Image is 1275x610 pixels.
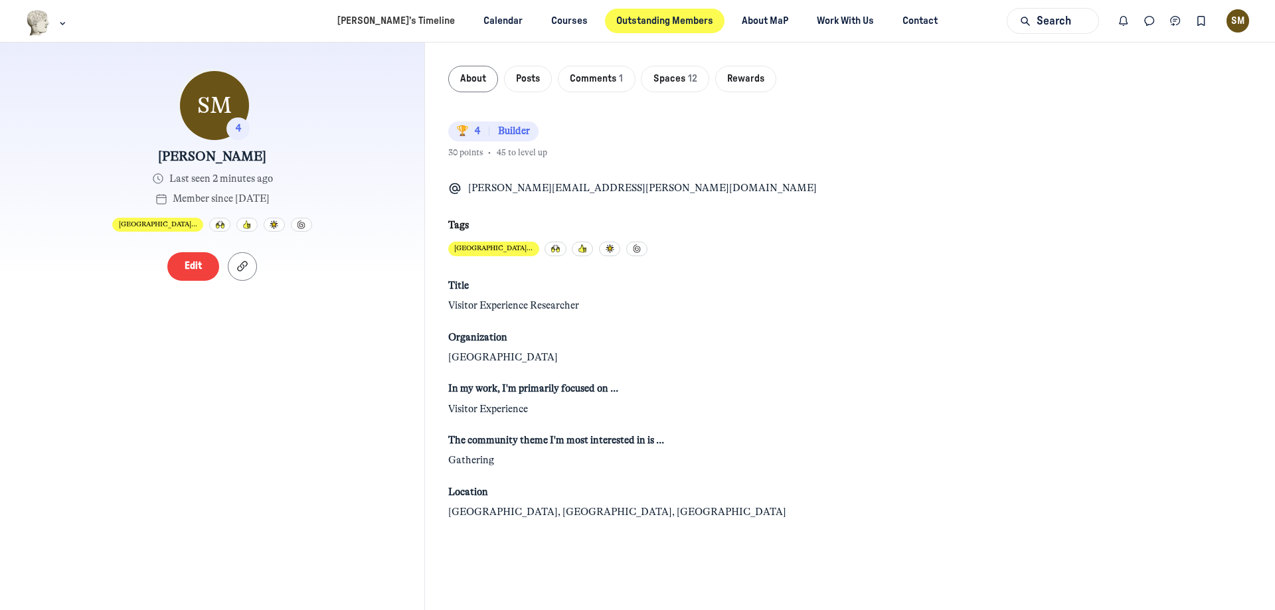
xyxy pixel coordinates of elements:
[448,218,1252,233] div: Tags
[456,125,469,137] span: 🏆
[471,9,534,33] a: Calendar
[448,279,469,293] span: Title
[158,149,266,166] span: [PERSON_NAME]
[448,66,499,93] button: About
[605,9,725,33] a: Outstanding Members
[173,192,270,206] span: Member since [DATE]
[1227,9,1250,33] button: User menu options
[236,122,241,134] span: 4
[1227,9,1250,33] div: SM
[448,350,558,365] span: [GEOGRAPHIC_DATA]
[180,71,249,140] div: SM
[468,181,817,196] p: [PERSON_NAME][EMAIL_ADDRESS][PERSON_NAME][DOMAIN_NAME]
[488,147,491,158] span: •
[119,220,197,228] span: [GEOGRAPHIC_DATA] ...
[460,72,486,86] span: About
[456,124,480,139] span: 4
[570,72,616,86] span: Comments
[688,72,697,86] span: 12
[516,72,540,86] span: Posts
[1007,8,1098,34] button: Search
[448,331,507,345] span: Organization
[497,147,547,158] span: 45 to level up
[806,9,886,33] a: Work With Us
[1137,8,1163,34] button: Direct messages
[454,244,533,252] span: [GEOGRAPHIC_DATA] ...
[448,433,664,448] span: The community theme I'm most interested in is …
[730,9,800,33] a: About MaP
[325,9,466,33] a: [PERSON_NAME]’s Timeline
[891,9,950,33] a: Contact
[448,299,579,313] span: Visitor Experience Researcher
[498,124,530,139] span: Builder
[641,66,709,93] button: Spaces12
[448,453,494,468] span: Gathering
[540,9,600,33] a: Courses
[448,147,483,158] span: 30 points
[228,252,257,281] button: Copy link to profile
[26,10,50,36] img: Museums as Progress logo
[448,505,786,520] span: [GEOGRAPHIC_DATA], [GEOGRAPHIC_DATA], [GEOGRAPHIC_DATA]
[558,66,636,93] button: Comments1
[1163,8,1189,34] button: Chat threads
[619,72,623,86] span: 1
[727,72,764,86] span: Rewards
[448,402,528,417] span: Visitor Experience
[653,72,685,86] span: Spaces
[504,66,552,93] button: Posts
[448,382,618,396] span: In my work, I'm primarily focused on …
[1188,8,1214,34] button: Bookmarks
[1111,8,1137,34] button: Notifications
[167,252,219,281] button: Edit
[448,485,488,500] span: Location
[26,9,69,37] button: Museums as Progress logo
[169,172,273,187] span: Last seen 2 minutes ago
[715,66,777,93] button: Rewards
